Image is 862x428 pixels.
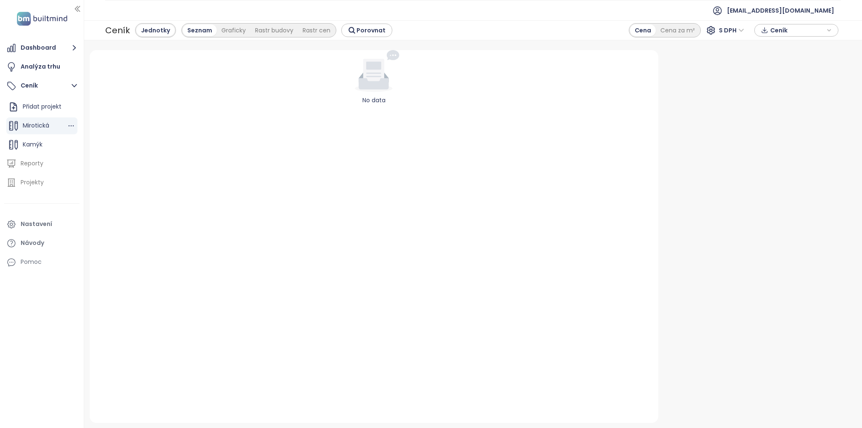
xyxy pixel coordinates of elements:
span: Ceník [770,24,825,37]
img: logo [14,10,70,27]
div: Analýza trhu [21,61,60,72]
span: [EMAIL_ADDRESS][DOMAIN_NAME] [727,0,834,21]
div: Seznam [183,24,217,36]
a: Návody [4,235,80,252]
div: Jednotky [136,24,175,36]
button: Porovnat [341,24,392,37]
a: Nastavení [4,216,80,233]
div: Pomoc [4,254,80,271]
a: Reporty [4,155,80,172]
div: Přidat projekt [6,98,77,115]
div: Pomoc [21,257,42,267]
div: Návody [21,238,44,248]
div: Cena [630,24,656,36]
div: Rastr cen [298,24,335,36]
span: Mirotická [23,121,49,130]
span: Porovnat [357,26,386,35]
div: Cena za m² [656,24,700,36]
span: Kamýk [23,140,43,149]
div: No data [93,96,655,105]
div: Mirotická [6,117,77,134]
div: Přidat projekt [23,101,61,112]
div: Ceník [105,23,130,38]
a: Analýza trhu [4,58,80,75]
div: Reporty [21,158,43,169]
div: Kamýk [6,136,77,153]
span: S DPH [719,24,744,37]
div: Graficky [217,24,250,36]
button: Ceník [4,77,80,94]
button: Dashboard [4,40,80,56]
a: Projekty [4,174,80,191]
div: Nastavení [21,219,52,229]
div: button [759,24,834,37]
div: Projekty [21,177,44,188]
div: Rastr budovy [250,24,298,36]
